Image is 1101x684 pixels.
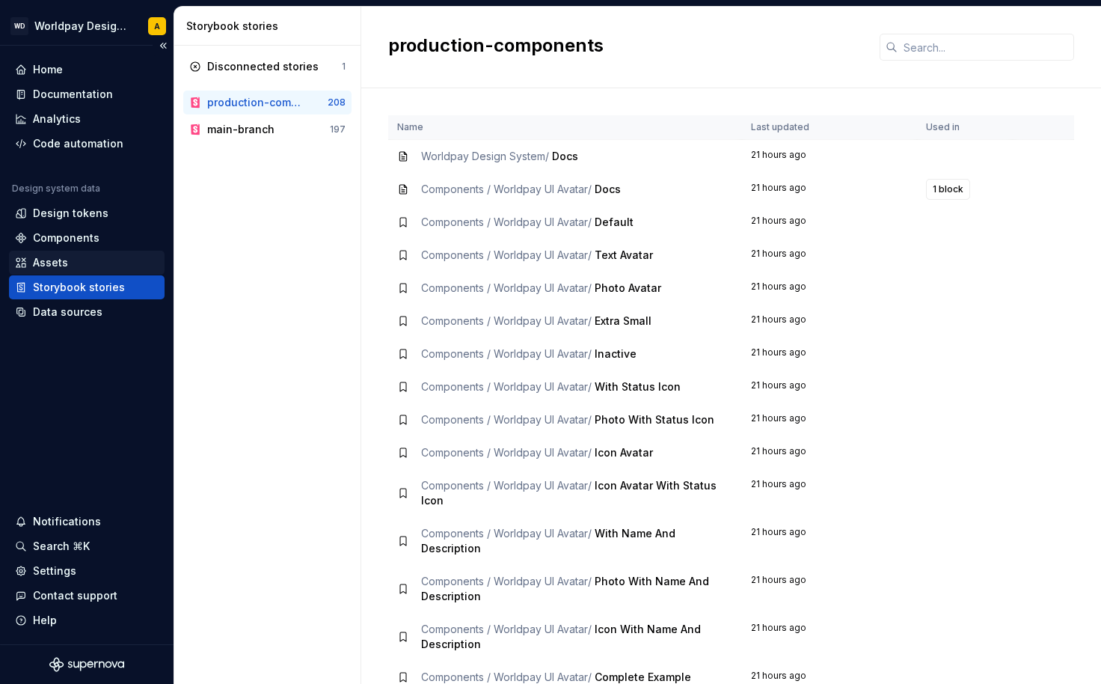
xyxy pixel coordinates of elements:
[742,517,917,565] td: 21 hours ago
[9,82,165,106] a: Documentation
[328,97,346,109] div: 208
[9,534,165,558] button: Search ⌘K
[186,19,355,34] div: Storybook stories
[595,216,634,228] span: Default
[183,55,352,79] a: Disconnected stories1
[33,87,113,102] div: Documentation
[742,115,917,140] th: Last updated
[388,34,862,58] h2: production-components
[342,61,346,73] div: 1
[9,107,165,131] a: Analytics
[742,140,917,174] td: 21 hours ago
[33,564,76,578] div: Settings
[742,403,917,436] td: 21 hours ago
[33,112,81,126] div: Analytics
[49,657,124,672] svg: Supernova Logo
[9,132,165,156] a: Code automation
[898,34,1074,61] input: Search...
[388,115,742,140] th: Name
[421,216,592,228] span: Components / Worldpay UI Avatar /
[33,255,68,270] div: Assets
[421,183,592,195] span: Components / Worldpay UI Avatar /
[421,314,592,327] span: Components / Worldpay UI Avatar /
[421,479,592,492] span: Components / Worldpay UI Avatar /
[421,575,592,587] span: Components / Worldpay UI Avatar /
[10,17,28,35] div: WD
[926,179,970,200] button: 1 block
[595,281,661,294] span: Photo Avatar
[9,226,165,250] a: Components
[595,380,681,393] span: With Status Icon
[9,300,165,324] a: Data sources
[421,347,592,360] span: Components / Worldpay UI Avatar /
[3,10,171,42] button: WDWorldpay Design SystemA
[330,123,346,135] div: 197
[9,275,165,299] a: Storybook stories
[421,150,549,162] span: Worldpay Design System /
[595,347,637,360] span: Inactive
[33,206,108,221] div: Design tokens
[154,20,160,32] div: A
[421,380,592,393] span: Components / Worldpay UI Avatar /
[742,338,917,370] td: 21 hours ago
[183,117,352,141] a: main-branch197
[153,35,174,56] button: Collapse sidebar
[9,201,165,225] a: Design tokens
[207,95,304,110] div: production-components
[421,446,592,459] span: Components / Worldpay UI Avatar /
[595,446,653,459] span: Icon Avatar
[742,565,917,613] td: 21 hours ago
[207,59,319,74] div: Disconnected stories
[207,122,275,137] div: main-branch
[12,183,100,195] div: Design system data
[742,272,917,305] td: 21 hours ago
[742,206,917,239] td: 21 hours ago
[33,136,123,151] div: Code automation
[742,239,917,272] td: 21 hours ago
[33,613,57,628] div: Help
[742,469,917,517] td: 21 hours ago
[9,58,165,82] a: Home
[595,183,621,195] span: Docs
[9,251,165,275] a: Assets
[552,150,578,162] span: Docs
[933,183,963,195] span: 1 block
[595,413,714,426] span: Photo With Status Icon
[9,608,165,632] button: Help
[183,91,352,114] a: production-components208
[9,559,165,583] a: Settings
[421,527,592,540] span: Components / Worldpay UI Avatar /
[421,248,592,261] span: Components / Worldpay UI Avatar /
[421,671,592,683] span: Components / Worldpay UI Avatar /
[742,173,917,206] td: 21 hours ago
[33,588,117,603] div: Contact support
[33,514,101,529] div: Notifications
[742,305,917,338] td: 21 hours ago
[595,248,653,261] span: Text Avatar
[595,314,651,327] span: Extra Small
[742,613,917,661] td: 21 hours ago
[742,370,917,403] td: 21 hours ago
[33,62,63,77] div: Home
[742,436,917,469] td: 21 hours ago
[595,671,691,683] span: Complete Example
[34,19,130,34] div: Worldpay Design System
[421,623,592,635] span: Components / Worldpay UI Avatar /
[33,305,102,320] div: Data sources
[917,115,1013,140] th: Used in
[33,230,99,245] div: Components
[9,584,165,608] button: Contact support
[33,280,125,295] div: Storybook stories
[9,510,165,534] button: Notifications
[421,281,592,294] span: Components / Worldpay UI Avatar /
[421,413,592,426] span: Components / Worldpay UI Avatar /
[33,539,90,554] div: Search ⌘K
